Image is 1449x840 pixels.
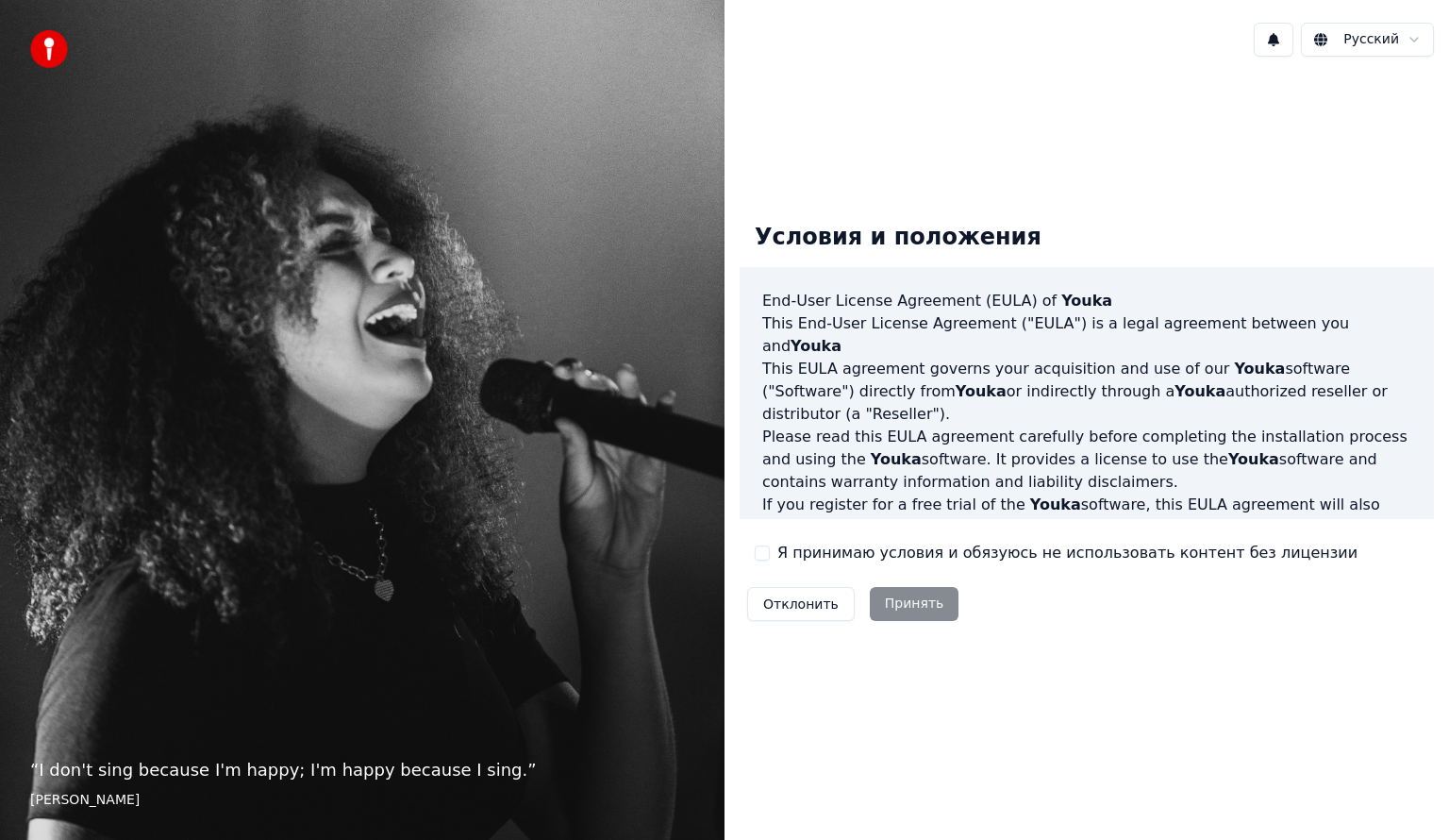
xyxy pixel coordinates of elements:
span: Youka [956,382,1007,400]
p: “ I don't sing because I'm happy; I'm happy because I sing. ” [30,757,694,783]
span: Youka [791,337,841,355]
span: Youka [1234,360,1285,378]
label: Я принимаю условия и обязуюсь не использовать контент без лицензии [777,542,1357,564]
footer: [PERSON_NAME] [30,791,694,810]
span: Youka [1030,496,1081,513]
div: Условия и положения [740,208,1057,268]
span: Youka [1174,382,1225,400]
p: Please read this EULA agreement carefully before completing the installation process and using th... [762,426,1411,494]
p: This EULA agreement governs your acquisition and use of our software ("Software") directly from o... [762,358,1411,426]
span: Youka [871,450,922,468]
p: If you register for a free trial of the software, this EULA agreement will also govern that trial... [762,494,1411,584]
span: Youka [1061,292,1112,310]
button: Отклонить [747,587,855,621]
span: Youka [1267,518,1318,536]
p: This End-User License Agreement ("EULA") is a legal agreement between you and [762,312,1411,358]
img: youka [30,30,68,68]
span: Youka [1228,450,1279,468]
h3: End-User License Agreement (EULA) of [762,290,1411,312]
